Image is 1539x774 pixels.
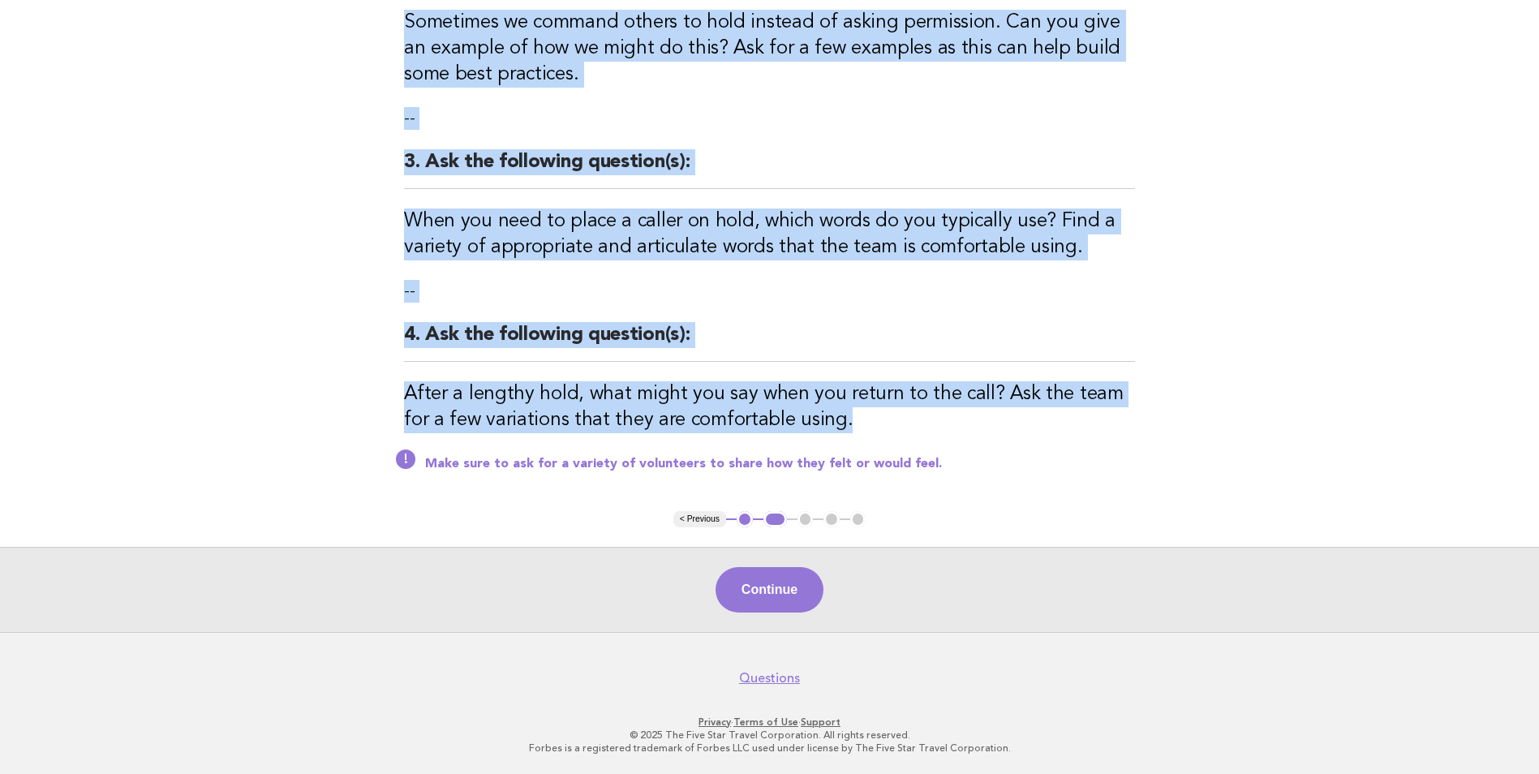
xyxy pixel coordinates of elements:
[404,107,1135,130] p: --
[273,716,1266,729] p: · ·
[801,716,840,728] a: Support
[673,511,726,527] button: < Previous
[273,729,1266,742] p: © 2025 The Five Star Travel Corporation. All rights reserved.
[737,511,753,527] button: 1
[733,716,798,728] a: Terms of Use
[273,742,1266,755] p: Forbes is a registered trademark of Forbes LLC used under license by The Five Star Travel Corpora...
[739,670,800,686] a: Questions
[716,567,823,613] button: Continue
[404,209,1135,260] h3: When you need to place a caller on hold, which words do you typically use? Find a variety of appr...
[404,322,1135,362] h2: 4. Ask the following question(s):
[404,280,1135,303] p: --
[404,149,1135,189] h2: 3. Ask the following question(s):
[699,716,731,728] a: Privacy
[425,456,1135,472] p: Make sure to ask for a variety of volunteers to share how they felt or would feel.
[763,511,787,527] button: 2
[404,381,1135,433] h3: After a lengthy hold, what might you say when you return to the call? Ask the team for a few vari...
[404,10,1135,88] h3: Sometimes we command others to hold instead of asking permission. Can you give an example of how ...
